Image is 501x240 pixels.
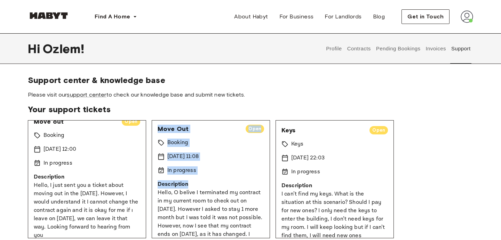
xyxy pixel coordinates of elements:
[28,12,70,19] img: Habyt
[324,33,473,64] div: user profile tabs
[401,9,450,24] button: Get in Touch
[167,139,188,147] p: Booking
[279,13,314,21] span: For Business
[34,173,140,181] p: Description
[346,33,372,64] button: Contracts
[28,91,473,99] span: Please visit our to check our knowledge base and submit new tickets.
[28,41,43,56] span: Hi
[281,182,388,190] p: Description
[158,125,240,133] span: Move Out
[325,13,361,21] span: For Landlords
[28,104,473,115] span: Your support tickets
[122,118,140,125] span: Open
[43,41,84,56] span: Ozlem !
[375,33,421,64] button: Pending Bookings
[234,13,268,21] span: About Habyt
[425,33,447,64] button: Invoices
[167,166,196,175] p: In progress
[291,154,325,162] p: [DATE] 22:03
[43,145,76,154] p: [DATE] 12:00
[274,10,319,24] a: For Business
[246,125,264,132] span: Open
[407,13,444,21] span: Get in Touch
[373,13,385,21] span: Blog
[43,131,64,140] p: Booking
[450,33,471,64] button: Support
[67,91,106,98] a: support center
[461,10,473,23] img: avatar
[367,10,391,24] a: Blog
[369,127,388,134] span: Open
[229,10,273,24] a: About Habyt
[319,10,367,24] a: For Landlords
[291,168,320,176] p: In progress
[167,152,199,161] p: [DATE] 11:08
[158,180,264,189] p: Description
[34,117,116,126] span: Move out
[43,159,72,167] p: In progress
[89,10,143,24] button: Find A Home
[281,190,388,240] p: I can’t find my keys. What is the situation at this scenario? Should I pay for new ones? I only n...
[281,126,364,134] span: Keys
[34,181,140,240] p: Hello, I just sent you a ticket about moving out in the [DATE]. However, I would understand it I ...
[28,75,473,85] span: Support center & knowledge base
[95,13,130,21] span: Find A Home
[325,33,343,64] button: Profile
[291,140,304,148] p: Keys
